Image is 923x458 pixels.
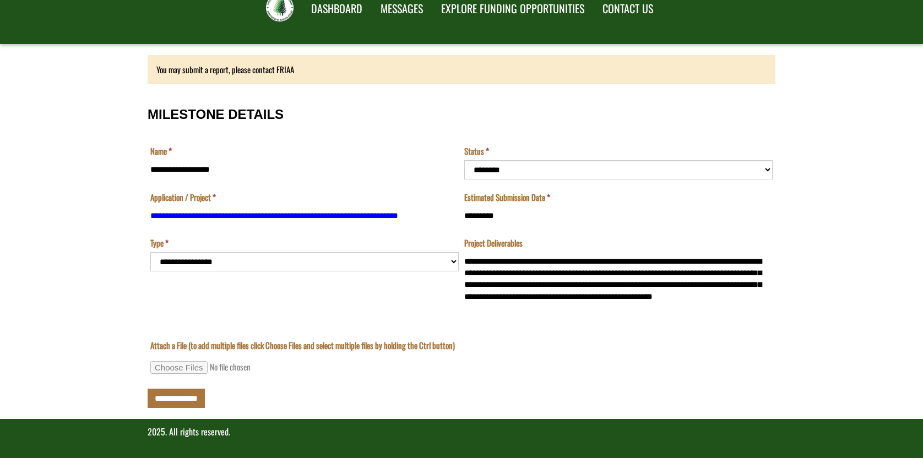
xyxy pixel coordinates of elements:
[148,107,775,122] h3: MILESTONE DETAILS
[148,426,775,438] p: 2025
[150,361,300,374] input: Attach a File (to add multiple files click Choose Files and select multiple files by holding the ...
[165,425,230,438] span: . All rights reserved.
[150,237,169,249] label: Type
[148,96,775,318] fieldset: MILESTONE DETAILS
[150,340,455,351] label: Attach a File (to add multiple files click Choose Files and select multiple files by holding the ...
[148,96,775,408] div: Milestone Details
[150,206,459,225] input: Application / Project is a required field.
[464,237,523,249] label: Project Deliverables
[464,192,550,203] label: Estimated Submission Date
[150,160,459,179] input: Name
[464,145,489,157] label: Status
[150,192,216,203] label: Application / Project
[148,55,775,84] div: You may submit a report, please contact FRIAA
[464,252,773,306] textarea: Project Deliverables
[150,145,172,157] label: Name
